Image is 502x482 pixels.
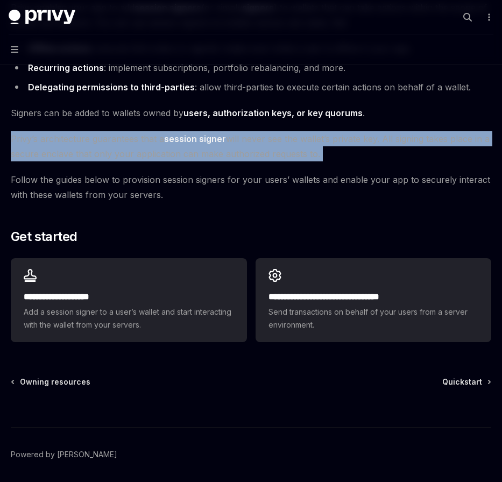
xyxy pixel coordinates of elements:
a: Owning resources [12,377,90,387]
strong: Recurring actions [28,62,104,73]
strong: session signer [164,133,226,144]
span: Owning resources [20,377,90,387]
li: : allow third-parties to execute certain actions on behalf of a wallet. [11,80,491,95]
span: Privy’s architecture guarantees that a will never see the wallet’s private key. All signing takes... [11,131,491,161]
strong: Delegating permissions to third-parties [28,82,195,93]
a: users, authorization keys, or key quorums [183,108,363,119]
a: Powered by [PERSON_NAME] [11,449,117,460]
span: Get started [11,228,77,245]
li: : implement subscriptions, portfolio rebalancing, and more. [11,60,491,75]
span: Signers can be added to wallets owned by . [11,105,491,120]
span: Send transactions on behalf of your users from a server environment. [268,306,479,331]
span: Add a session signer to a user’s wallet and start interacting with the wallet from your servers. [24,306,234,331]
span: Quickstart [442,377,482,387]
a: **** **** **** *****Add a session signer to a user’s wallet and start interacting with the wallet... [11,258,247,342]
span: Follow the guides below to provision session signers for your users’ wallets and enable your app ... [11,172,491,202]
a: Quickstart [442,377,490,387]
img: dark logo [9,10,75,25]
button: More actions [483,10,493,25]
